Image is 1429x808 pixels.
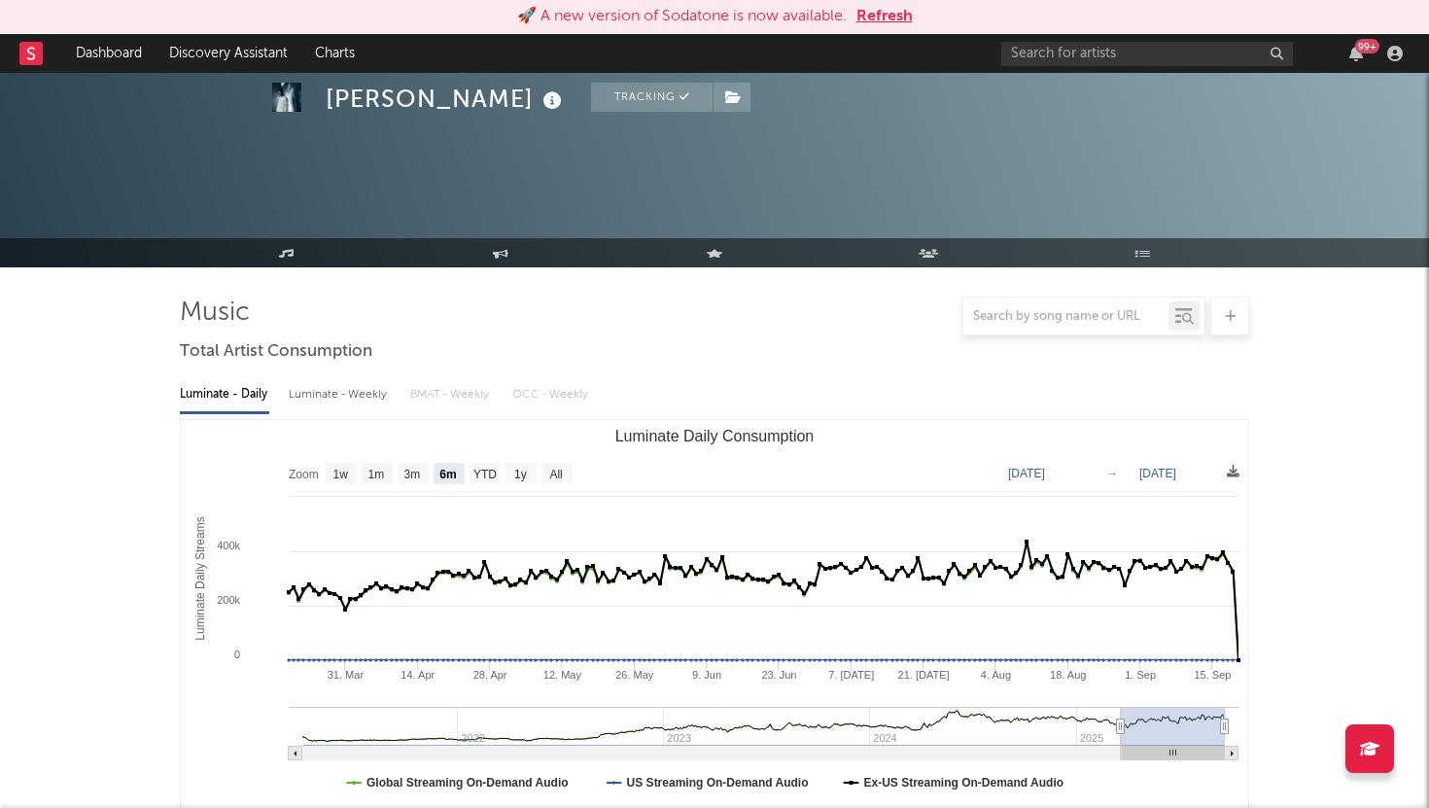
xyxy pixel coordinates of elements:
text: 1m [368,468,385,481]
text: 200k [217,594,240,606]
text: 4. Aug [981,669,1011,681]
input: Search by song name or URL [963,309,1168,325]
span: Total Artist Consumption [180,340,372,364]
text: 1y [514,468,527,481]
text: US Streaming On-Demand Audio [627,776,809,790]
text: 1w [333,468,349,481]
div: Luminate - Weekly [289,378,391,411]
a: Charts [301,34,368,73]
text: YTD [473,468,497,481]
text: Luminate Daily Consumption [615,428,815,444]
text: 15. Sep [1194,669,1231,681]
text: Zoom [289,468,319,481]
text: → [1106,467,1118,480]
button: Refresh [856,5,913,28]
text: 31. Mar [328,669,365,681]
button: Tracking [591,83,713,112]
text: Luminate Daily Streams [193,516,207,640]
div: 99 + [1355,39,1379,53]
text: 23. Jun [761,669,796,681]
text: [DATE] [1008,467,1045,480]
input: Search for artists [1001,42,1293,66]
div: 🚀 A new version of Sodatone is now available. [517,5,847,28]
text: 28. Apr [473,669,507,681]
text: Global Streaming On-Demand Audio [366,776,569,790]
a: Discovery Assistant [156,34,301,73]
text: 14. Apr [401,669,435,681]
text: Ex-US Streaming On-Demand Audio [864,776,1064,790]
div: [PERSON_NAME] [326,83,567,115]
text: 400k [217,540,240,551]
text: 12. May [543,669,582,681]
text: 21. [DATE] [898,669,950,681]
text: 18. Aug [1050,669,1086,681]
div: Luminate - Daily [180,378,269,411]
text: 6m [439,468,456,481]
a: Dashboard [62,34,156,73]
text: 3m [404,468,421,481]
button: 99+ [1349,46,1363,61]
text: 1. Sep [1125,669,1156,681]
text: All [549,468,562,481]
text: [DATE] [1139,467,1176,480]
text: 26. May [615,669,654,681]
text: 7. [DATE] [828,669,874,681]
text: 0 [234,649,240,660]
text: 9. Jun [692,669,721,681]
